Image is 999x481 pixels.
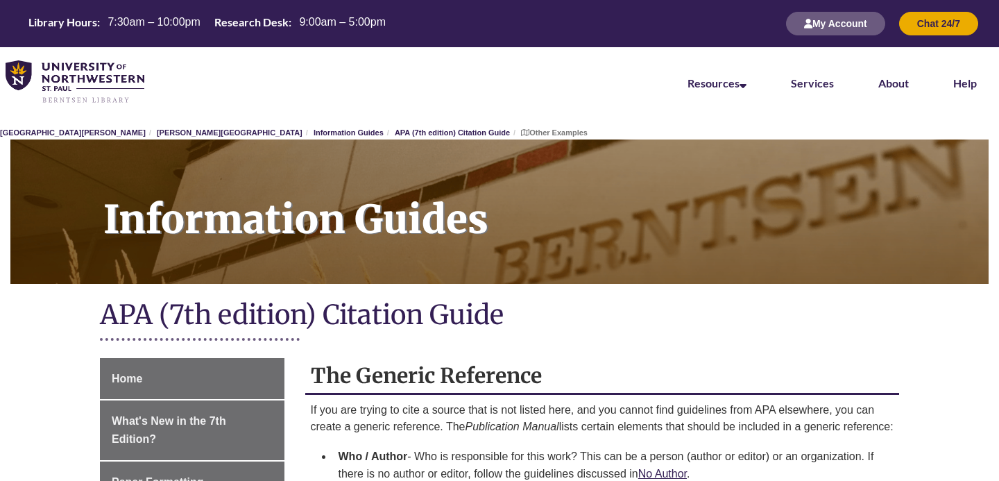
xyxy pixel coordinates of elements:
th: Research Desk: [209,15,293,30]
span: 9:00am – 5:00pm [299,16,386,28]
a: Help [953,76,977,90]
p: If you are trying to cite a source that is not listed here, and you cannot find guidelines from A... [311,402,894,435]
a: Home [100,358,284,400]
table: Hours Today [23,15,391,32]
a: Hours Today [23,15,391,33]
button: Chat 24/7 [899,12,978,35]
strong: Who / Author [339,450,408,462]
a: Services [791,76,834,90]
span: 7:30am – 10:00pm [108,16,200,28]
span: What's New in the 7th Edition? [112,415,226,445]
span: Home [112,373,142,385]
button: My Account [786,12,885,35]
a: APA (7th edition) Citation Guide [395,128,510,137]
h1: APA (7th edition) Citation Guide [100,298,899,335]
a: My Account [786,17,885,29]
img: UNWSP Library Logo [6,60,144,104]
em: Publication Manual [465,421,558,432]
a: What's New in the 7th Edition? [100,400,284,459]
a: Information Guides [314,128,384,137]
a: Chat 24/7 [899,17,978,29]
a: Resources [688,76,746,90]
a: No Author [638,468,687,480]
th: Library Hours: [23,15,102,30]
a: Information Guides [10,140,989,284]
h1: Information Guides [88,140,989,266]
a: About [878,76,909,90]
a: [PERSON_NAME][GEOGRAPHIC_DATA] [157,128,302,137]
h2: The Generic Reference [305,358,900,395]
li: Other Examples [510,127,588,140]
